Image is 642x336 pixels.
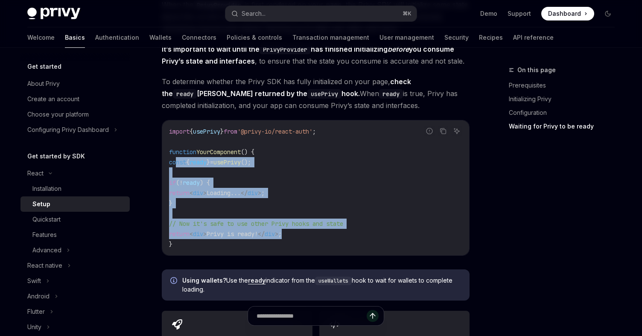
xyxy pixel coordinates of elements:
span: ⌘ K [403,10,411,17]
span: > [203,230,207,238]
img: dark logo [27,8,80,20]
span: function [169,148,196,156]
a: Welcome [27,27,55,48]
span: } [169,199,172,207]
span: div [193,230,203,238]
span: if [169,179,176,187]
code: usePrivy [307,89,341,99]
span: div [248,189,258,197]
span: div [265,230,275,238]
span: ready [190,158,207,166]
code: ready [379,89,403,99]
span: Privy is ready! [207,230,258,238]
span: } [207,158,210,166]
span: // Now it's safe to use other Privy hooks and state [169,220,343,228]
span: ) { [200,179,210,187]
code: ready [173,89,197,99]
button: Configuring Privy Dashboard [20,122,130,137]
em: before [388,45,409,53]
span: Use the indicator from the hook to wait for wallets to complete loading. [182,276,461,294]
a: Policies & controls [227,27,282,48]
span: YourComponent [196,148,241,156]
span: ; [312,128,316,135]
div: Configuring Privy Dashboard [27,125,109,135]
a: Quickstart [20,212,130,227]
button: Copy the contents from the code block [438,126,449,137]
span: usePrivy [213,158,241,166]
div: Android [27,291,50,301]
span: () { [241,148,254,156]
span: Dashboard [548,9,581,18]
button: React [20,166,130,181]
span: < [190,189,193,197]
a: ready [248,277,266,284]
div: Advanced [32,245,61,255]
span: (); [241,158,251,166]
span: from [224,128,237,135]
span: const [169,158,186,166]
a: Demo [480,9,497,18]
a: Dashboard [541,7,594,20]
button: Search...⌘K [225,6,417,21]
span: </ [258,230,265,238]
div: Setup [32,199,50,209]
span: ; [278,230,282,238]
a: Recipes [479,27,503,48]
div: React [27,168,44,178]
span: > [275,230,278,238]
button: Android [20,289,130,304]
span: ready [183,179,200,187]
a: Wallets [149,27,172,48]
a: Choose your platform [20,107,130,122]
a: Installation [20,181,130,196]
span: , to ensure that the state you consume is accurate and not stale. [162,43,470,67]
span: return [169,230,190,238]
h5: Get started by SDK [27,151,85,161]
span: { [190,128,193,135]
a: Waiting for Privy to be ready [509,120,622,133]
span: usePrivy [193,128,220,135]
a: Features [20,227,130,243]
a: About Privy [20,76,130,91]
div: Swift [27,276,41,286]
span: > [258,189,261,197]
h5: Get started [27,61,61,72]
div: Flutter [27,307,45,317]
div: Features [32,230,57,240]
strong: Using wallets? [182,277,226,284]
a: API reference [513,27,554,48]
div: About Privy [27,79,60,89]
span: return [169,189,190,197]
div: Unity [27,322,41,332]
button: Send message [367,310,379,322]
button: Swift [20,273,130,289]
button: Toggle dark mode [601,7,615,20]
a: User management [379,27,434,48]
button: Advanced [20,243,130,258]
span: } [169,240,172,248]
code: useWallets [315,277,352,285]
a: Basics [65,27,85,48]
span: To determine whether the Privy SDK has fully initialized on your page, When is true, Privy has co... [162,76,470,111]
a: Initializing Privy [509,92,622,106]
span: } [220,128,224,135]
span: = [210,158,213,166]
div: Search... [242,9,266,19]
div: Create an account [27,94,79,104]
code: PrivyProvider [260,45,311,54]
span: '@privy-io/react-auth' [237,128,312,135]
span: div [193,189,203,197]
span: > [203,189,207,197]
span: { [186,158,190,166]
div: Installation [32,184,61,194]
button: Report incorrect code [424,126,435,137]
svg: Info [170,277,179,286]
a: Setup [20,196,130,212]
button: React native [20,258,130,273]
button: Unity [20,319,130,335]
a: Authentication [95,27,139,48]
input: Ask a question... [257,307,367,325]
a: Configuration [509,106,622,120]
span: On this page [517,65,556,75]
div: Quickstart [32,214,61,225]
